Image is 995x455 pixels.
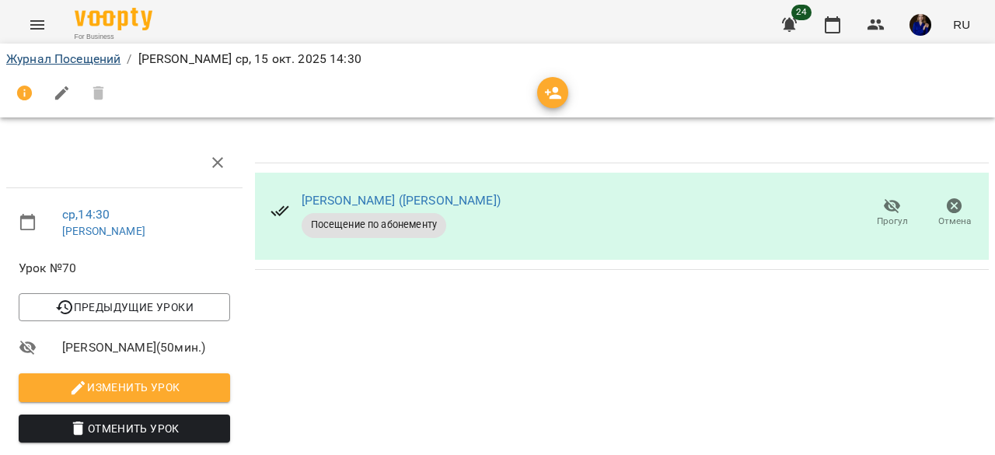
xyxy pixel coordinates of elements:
[909,14,931,36] img: e82ba33f25f7ef4e43e3210e26dbeb70.jpeg
[19,259,230,278] span: Урок №70
[31,378,218,397] span: Изменить урок
[138,50,361,68] p: [PERSON_NAME] ср, 15 окт. 2025 14:30
[6,50,989,68] nav: breadcrumb
[62,225,145,237] a: [PERSON_NAME]
[938,215,971,228] span: Отмена
[62,338,230,357] span: [PERSON_NAME] ( 50 мин. )
[75,8,152,30] img: Voopty Logo
[127,50,131,68] li: /
[861,191,923,235] button: Прогул
[302,218,446,232] span: Посещение по абонементу
[31,419,218,438] span: Отменить Урок
[19,293,230,321] button: Предыдущие уроки
[31,298,218,317] span: Предыдущие уроки
[75,32,152,42] span: For Business
[6,51,120,66] a: Журнал Посещений
[19,373,230,401] button: Изменить урок
[947,10,976,39] button: RU
[953,16,970,33] span: RU
[302,193,501,208] a: [PERSON_NAME] ([PERSON_NAME])
[877,215,908,228] span: Прогул
[923,191,986,235] button: Отмена
[791,5,812,20] span: 24
[19,6,56,44] button: Menu
[62,207,110,222] a: ср , 14:30
[19,415,230,443] button: Отменить Урок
